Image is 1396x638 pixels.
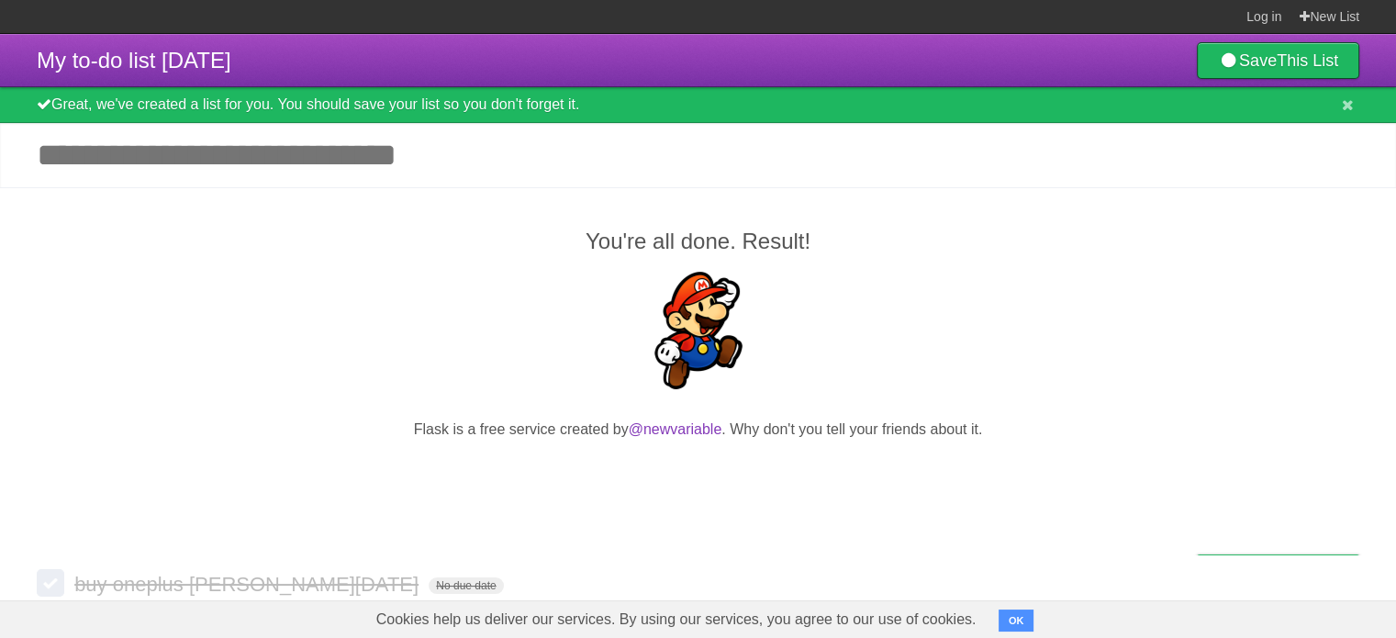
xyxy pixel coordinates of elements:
span: buy oneplus [PERSON_NAME][DATE] [74,573,423,596]
span: Cookies help us deliver our services. By using our services, you agree to our use of cookies. [358,601,995,638]
h2: You're all done. Result! [37,225,1359,258]
span: My to-do list [DATE] [37,48,231,73]
label: Done [37,569,64,597]
span: No due date [429,577,503,594]
button: OK [999,610,1034,632]
a: SaveThis List [1197,42,1359,79]
p: Flask is a free service created by . Why don't you tell your friends about it. [37,419,1359,441]
img: Super Mario [640,272,757,389]
a: @newvariable [629,421,722,437]
iframe: X Post Button [665,464,732,489]
a: Buy me a coffee [1197,554,1359,588]
b: This List [1277,51,1338,70]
